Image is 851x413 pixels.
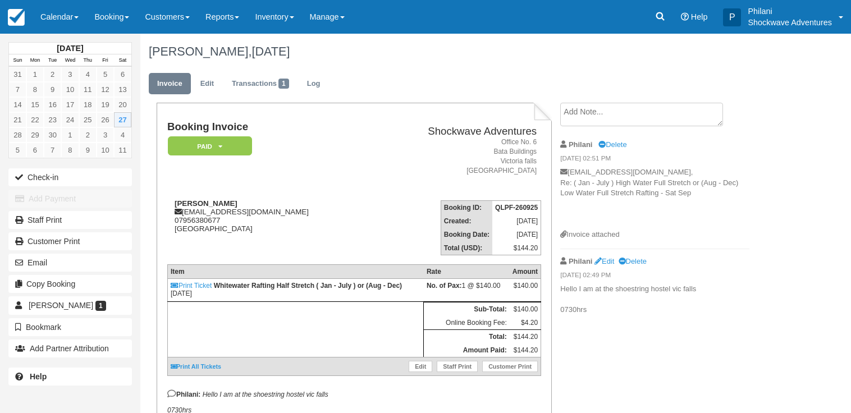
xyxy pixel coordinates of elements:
em: [DATE] 02:51 PM [560,154,749,166]
button: Copy Booking [8,275,132,293]
a: 11 [114,143,131,158]
th: Item [167,265,423,279]
span: 1 [278,79,289,89]
th: Tue [44,54,61,67]
a: 25 [79,112,97,127]
td: $144.20 [492,241,541,255]
a: 26 [97,112,114,127]
td: 1 @ $140.00 [424,279,510,302]
strong: Whitewater Rafting Half Stretch ( Jan - July ) or (Aug - Dec) [214,282,402,290]
a: 15 [26,97,44,112]
th: Sun [9,54,26,67]
a: 18 [79,97,97,112]
a: 20 [114,97,131,112]
em: [DATE] 02:49 PM [560,270,749,283]
a: Print All Tickets [171,363,221,370]
p: Hello I am at the shoestring hostel vic falls 0730hrs [560,284,749,315]
a: 4 [114,127,131,143]
a: 1 [61,127,79,143]
address: Office No. 6 Bata Buildings Victoria falls [GEOGRAPHIC_DATA] [376,137,537,176]
img: checkfront-main-nav-mini-logo.png [8,9,25,26]
a: 7 [44,143,61,158]
a: 21 [9,112,26,127]
a: 6 [26,143,44,158]
strong: Philani [569,140,592,149]
button: Add Payment [8,190,132,208]
th: Amount [510,265,541,279]
p: Shockwave Adventures [748,17,832,28]
a: [PERSON_NAME] 1 [8,296,132,314]
div: Invoice attached [560,230,749,240]
a: 8 [61,143,79,158]
span: Help [691,12,708,21]
a: 10 [97,143,114,158]
a: 8 [26,82,44,97]
a: 9 [79,143,97,158]
a: 13 [114,82,131,97]
td: $144.20 [510,343,541,357]
td: [DATE] [492,214,541,228]
i: Help [681,13,689,21]
th: Wed [61,54,79,67]
th: Total (USD): [441,241,492,255]
a: 5 [97,67,114,82]
th: Thu [79,54,97,67]
a: 1 [26,67,44,82]
a: 4 [79,67,97,82]
a: 6 [114,67,131,82]
a: 2 [79,127,97,143]
button: Bookmark [8,318,132,336]
strong: Philani: [167,391,200,398]
strong: [DATE] [57,44,83,53]
td: [DATE] [167,279,423,302]
a: 14 [9,97,26,112]
a: 30 [44,127,61,143]
a: 3 [97,127,114,143]
a: Invoice [149,73,191,95]
td: $4.20 [510,316,541,330]
a: 12 [97,82,114,97]
div: $140.00 [513,282,538,299]
button: Check-in [8,168,132,186]
a: Print Ticket [171,282,212,290]
a: Log [299,73,329,95]
a: Staff Print [8,211,132,229]
button: Email [8,254,132,272]
a: 23 [44,112,61,127]
th: Total: [424,330,510,344]
button: Add Partner Attribution [8,339,132,357]
a: 29 [26,127,44,143]
a: Delete [598,140,626,149]
span: 1 [95,301,106,311]
a: Edit [409,361,432,372]
a: Transactions1 [223,73,298,95]
p: Philani [748,6,832,17]
div: [EMAIL_ADDRESS][DOMAIN_NAME] 07956380677 [GEOGRAPHIC_DATA] [167,199,371,247]
p: [EMAIL_ADDRESS][DOMAIN_NAME], Re: ( Jan - July ) High Water Full Stretch or (Aug - Dec) Low Water... [560,167,749,230]
th: Created: [441,214,492,228]
a: Customer Print [8,232,132,250]
a: 10 [61,82,79,97]
h1: Booking Invoice [167,121,371,133]
td: $140.00 [510,302,541,316]
a: Edit [192,73,222,95]
h2: Shockwave Adventures [376,126,537,137]
strong: Philani [569,257,592,265]
h1: [PERSON_NAME], [149,45,770,58]
th: Fri [97,54,114,67]
a: 24 [61,112,79,127]
a: 19 [97,97,114,112]
a: 28 [9,127,26,143]
a: 3 [61,67,79,82]
th: Amount Paid: [424,343,510,357]
span: [PERSON_NAME] [29,301,93,310]
a: Help [8,368,132,386]
a: 27 [114,112,131,127]
td: $144.20 [510,330,541,344]
th: Booking Date: [441,228,492,241]
a: 5 [9,143,26,158]
a: Customer Print [482,361,538,372]
td: Online Booking Fee: [424,316,510,330]
th: Rate [424,265,510,279]
th: Sat [114,54,131,67]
